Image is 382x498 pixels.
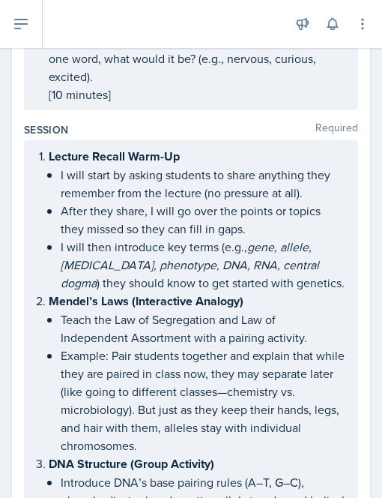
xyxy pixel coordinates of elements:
p: I will then introduce key terms (e.g., ) they should know to get started with genetics [61,238,345,292]
p: After they share, I will go over the points or topics they missed so they can fill in gaps. [61,202,345,238]
p: I will start by asking students to share anything they remember from the lecture (no pressure at ... [61,166,345,202]
label: Session [24,122,68,137]
strong: DNA Structure (Group Activity) [49,455,214,472]
p: Teach the Law of Segregation and Law of Independent Assortment with a pairing activity. [61,310,345,346]
em: gene, allele, [MEDICAL_DATA], phenotype, DNA, RNA, central dogma [61,238,322,291]
p: Example: Pair students together and explain that while they are paired in class now, they may sep... [61,346,345,454]
p: If you had to describe how you feel about genetics in one word, what would it be? (e.g., nervous,... [49,31,345,85]
p: [10 minutes] [49,85,345,103]
strong: Mendel’s Laws (Interactive Analogy) [49,292,243,310]
em: . [342,274,345,291]
span: Required [315,122,358,137]
strong: Lecture Recall Warm-Up [49,148,180,165]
